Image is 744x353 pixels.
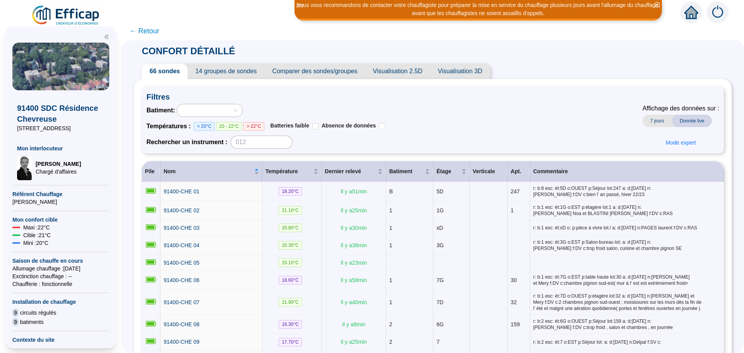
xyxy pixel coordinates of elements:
span: 18.20 °C [279,187,302,196]
span: 91400 SDC Résidence Chevreuse [17,103,105,124]
span: 20.80 °C [279,224,302,232]
span: Batiment [389,167,424,176]
span: r: b:1 esc: ét:7D o:OUEST p:étagère lot:32 a: d:[DATE] n:[PERSON_NAME] et Mery f:DV c:2 chambres ... [533,293,721,312]
span: r: b:2 esc: ét:7 o:EST p:Séjour lot: a: d:[DATE] n:Delpal f:SV c: [533,339,721,345]
span: 2 [389,339,392,345]
span: Il y a 38 min [341,242,367,248]
span: 30 [511,277,517,283]
span: 6G [436,321,444,327]
span: Absence de données [322,122,376,129]
span: Mini : 20 °C [23,239,48,247]
span: 9 [12,309,19,317]
span: Il y a 23 min [341,260,367,266]
span: Exctinction chauffage : -- [12,272,109,280]
span: 1 [389,299,392,305]
a: 91400-CHE 02 [164,207,200,215]
span: Pile [145,168,155,174]
span: [PERSON_NAME] [36,160,81,168]
span: Allumage chauffage : [DATE] [12,265,109,272]
span: [PERSON_NAME] [12,198,109,206]
span: > 22°C [243,122,264,131]
img: alerts [707,2,728,23]
span: r: b:1 esc: ét:3G o:EST p:Salon-bureau lot: a: d:[DATE] n:[PERSON_NAME] f:DV c:trop froid salon, ... [533,239,721,251]
span: Visualisation 3D [430,64,490,79]
span: Affichage des données sur : [642,104,719,113]
span: Rechercher un instrument : [146,138,227,147]
a: 91400-CHE 06 [164,276,200,284]
span: 91400-CHE 08 [164,321,200,327]
span: Mon interlocuteur [17,145,105,152]
span: Chargé d'affaires [36,168,81,176]
span: Il y a 30 min [341,225,367,231]
span: Cible : 21 °C [23,231,51,239]
th: Dernier relevé [322,161,386,182]
span: Filtres [146,91,719,102]
span: 7D [436,299,443,305]
span: Il y a 58 min [341,277,367,283]
span: Il y a 8 min [342,321,365,327]
span: r: b:1 esc: ét:xD o: p:pièce à vivre lot:/ a: d:[DATE] n:PAGES laurent f:DV c:RAS [533,225,721,231]
a: 91400-CHE 03 [164,224,200,232]
th: Température [262,161,322,182]
span: 66 sondes [142,64,188,79]
span: Batiment : [146,106,175,115]
span: 21.10 °C [279,206,302,215]
span: 32 [511,299,517,305]
span: 18.60 °C [279,276,302,284]
span: 20 - 22°C [216,122,242,131]
span: batiments [20,318,44,326]
span: 247 [511,188,520,195]
span: 1 [511,207,514,214]
span: Saison de chauffe en cours [12,257,109,265]
span: Il y a 25 min [341,207,367,214]
a: 91400-CHE 08 [164,320,200,329]
span: < 20°C [194,122,214,131]
img: Chargé d'affaires [17,155,33,180]
span: 9 [12,318,19,326]
span: 91400-CHE 03 [164,225,200,231]
i: 2 / 3 [296,3,303,9]
span: double-left [104,34,109,40]
span: Maxi : 22 °C [23,224,50,231]
a: 91400-CHE 09 [164,338,200,346]
a: 91400-CHE 01 [164,188,200,196]
span: close-circle [654,2,660,7]
span: Mon confort cible [12,216,109,224]
span: ← Retour [129,26,159,36]
span: CONFORT DÉTAILLÉ [134,46,243,56]
span: Chaufferie : fonctionnelle [12,280,109,288]
span: 7G [436,277,444,283]
span: 3G [436,242,444,248]
span: 7 jours [642,115,672,127]
th: Batiment [386,161,433,182]
span: 91400-CHE 07 [164,299,200,305]
span: [STREET_ADDRESS] [17,124,105,132]
span: 20.30 °C [279,241,302,250]
span: Visualisation 2.5D [365,64,430,79]
span: Nom [164,167,253,176]
input: 012 [231,136,293,149]
span: r: b:1 esc: ét:1G o:EST p:étagère lot:1 a: d:[DATE] n:[PERSON_NAME] Noa et BLASTINI [PERSON_NAME]... [533,204,721,217]
span: 14 groupes de sondes [188,64,264,79]
span: 91400-CHE 09 [164,339,200,345]
span: Donnée live [672,115,712,127]
span: home [684,5,698,19]
span: 1 [389,242,392,248]
span: Référent Chauffage [12,190,109,198]
span: Batteries faible [270,122,309,129]
span: r: b:8 esc: ét:5D o:OUEST p:Séjour lot:247 a: d:[DATE] n:[PERSON_NAME] f:DV c:bien l' an passé, h... [533,185,721,198]
span: 1 [389,277,392,283]
span: 16.30 °C [279,320,302,329]
span: 2 [389,321,392,327]
span: Dernier relevé [325,167,376,176]
span: r: b:1 esc: ét:7G o:EST p:table haute lot:30 a: d:[DATE] n:[PERSON_NAME] et Mery f:DV c:chambre p... [533,274,721,286]
span: Contexte du site [12,336,109,344]
th: Étage [433,161,469,182]
img: efficap energie logo [31,5,101,26]
th: Nom [160,161,262,182]
span: 91400-CHE 06 [164,277,200,283]
span: 91400-CHE 05 [164,260,200,266]
span: 1 [389,207,392,214]
span: Il y a 25 min [341,339,367,345]
span: Comparer des sondes/groupes [265,64,365,79]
